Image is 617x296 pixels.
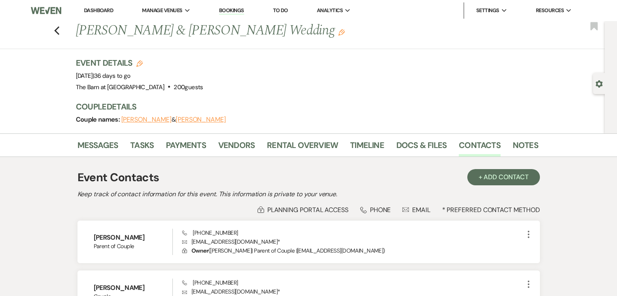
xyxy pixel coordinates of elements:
a: Rental Overview [267,139,338,157]
a: To Do [273,7,288,14]
img: Weven Logo [31,2,61,19]
span: [PHONE_NUMBER] [182,229,238,236]
a: Contacts [459,139,501,157]
div: Planning Portal Access [258,206,348,214]
button: + Add Contact [467,169,540,185]
span: Owner [191,247,209,254]
span: & [121,116,226,124]
h3: Couple Details [76,101,530,112]
span: Parent of Couple [94,242,173,251]
a: Tasks [130,139,154,157]
div: Phone [360,206,391,214]
a: Bookings [219,7,244,15]
span: Manage Venues [142,6,182,15]
span: Analytics [317,6,343,15]
span: [DATE] [76,72,131,80]
span: 36 days to go [94,72,131,80]
span: The Barn at [GEOGRAPHIC_DATA] [76,83,164,91]
h6: [PERSON_NAME] [94,283,173,292]
h3: Event Details [76,57,203,69]
p: [EMAIL_ADDRESS][DOMAIN_NAME] * [182,287,523,296]
p: ( [PERSON_NAME] | Parent of Couple | [EMAIL_ADDRESS][DOMAIN_NAME] ) [182,246,523,255]
div: Email [402,206,430,214]
h1: Event Contacts [77,169,159,186]
button: [PERSON_NAME] [121,116,172,123]
button: Edit [338,28,345,36]
a: Timeline [350,139,384,157]
p: [EMAIL_ADDRESS][DOMAIN_NAME] * [182,237,523,246]
h6: [PERSON_NAME] [94,233,173,242]
span: Couple names: [76,115,121,124]
button: [PERSON_NAME] [176,116,226,123]
span: | [93,72,131,80]
h2: Keep track of contact information for this event. This information is private to your venue. [77,189,540,199]
h1: [PERSON_NAME] & [PERSON_NAME] Wedding [76,21,439,41]
a: Docs & Files [396,139,447,157]
a: Vendors [218,139,255,157]
button: Open lead details [596,79,603,87]
a: Notes [513,139,538,157]
a: Payments [166,139,206,157]
div: * Preferred Contact Method [77,206,540,214]
span: Resources [536,6,564,15]
a: Dashboard [84,7,113,14]
span: [PHONE_NUMBER] [182,279,238,286]
span: 200 guests [174,83,203,91]
a: Messages [77,139,118,157]
span: Settings [476,6,499,15]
